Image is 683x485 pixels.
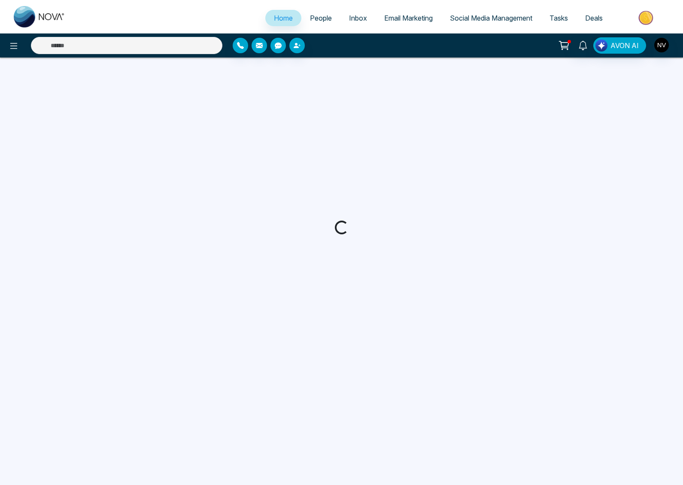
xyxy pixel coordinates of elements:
[301,10,340,26] a: People
[593,37,646,54] button: AVON AI
[384,14,433,22] span: Email Marketing
[349,14,367,22] span: Inbox
[450,14,532,22] span: Social Media Management
[616,8,678,27] img: Market-place.gif
[14,6,65,27] img: Nova CRM Logo
[340,10,376,26] a: Inbox
[654,38,669,52] img: User Avatar
[376,10,441,26] a: Email Marketing
[310,14,332,22] span: People
[577,10,611,26] a: Deals
[265,10,301,26] a: Home
[595,39,607,52] img: Lead Flow
[274,14,293,22] span: Home
[549,14,568,22] span: Tasks
[441,10,541,26] a: Social Media Management
[541,10,577,26] a: Tasks
[585,14,603,22] span: Deals
[610,40,639,51] span: AVON AI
